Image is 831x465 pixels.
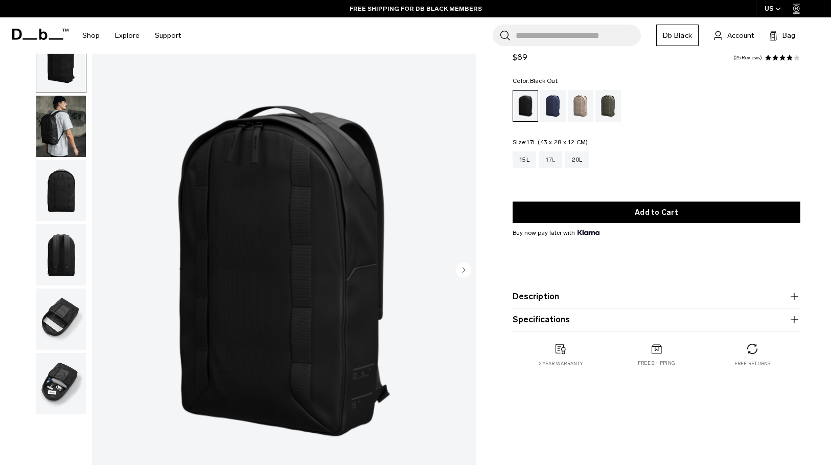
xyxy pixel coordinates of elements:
[638,360,675,367] p: Free shipping
[115,17,140,54] a: Explore
[656,25,699,46] a: Db Black
[36,96,86,157] img: Daypack 15L Black Out
[82,17,100,54] a: Shop
[539,151,562,168] a: 17L
[36,353,86,414] img: Daypack 15L Black Out
[540,90,566,122] a: Blue Hour
[734,360,771,367] p: Free returns
[36,352,86,415] button: Daypack 15L Black Out
[36,31,86,93] button: Daypack 15L Black Out
[782,30,795,41] span: Bag
[727,30,754,41] span: Account
[513,139,588,145] legend: Size:
[36,289,86,350] img: Daypack 15L Black Out
[578,230,599,235] img: {"height" => 20, "alt" => "Klarna"}
[36,160,86,222] img: Daypack 15L Black Out
[733,55,762,60] a: 25 reviews
[75,17,189,54] nav: Main Navigation
[513,202,800,223] button: Add to Cart
[526,139,588,146] span: 17L (43 x 28 x 12 CM)
[595,90,621,122] a: Moss Green
[513,78,558,84] legend: Color:
[350,4,482,13] a: FREE SHIPPING FOR DB BLACK MEMBERS
[513,52,527,62] span: $89
[513,90,538,122] a: Black Out
[513,314,800,326] button: Specifications
[513,228,599,237] span: Buy now pay later with
[568,90,593,122] a: Fogbow Beige
[456,262,471,279] button: Next slide
[36,160,86,222] button: Daypack 15L Black Out
[513,291,800,303] button: Description
[539,360,583,367] p: 2 year warranty
[36,31,86,93] img: Daypack 15L Black Out
[155,17,181,54] a: Support
[36,224,86,285] img: Daypack 15L Black Out
[530,77,558,84] span: Black Out
[36,95,86,158] button: Daypack 15L Black Out
[36,224,86,286] button: Daypack 15L Black Out
[769,29,795,41] button: Bag
[565,151,589,168] a: 20L
[714,29,754,41] a: Account
[513,151,536,168] a: 15L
